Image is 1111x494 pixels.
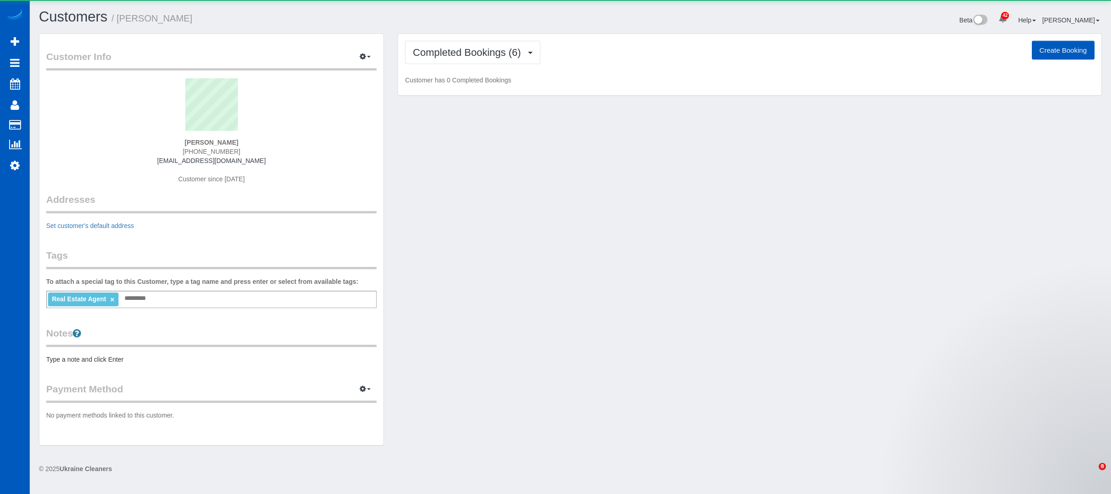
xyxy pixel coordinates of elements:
[183,148,240,155] span: [PHONE_NUMBER]
[112,13,193,23] small: / [PERSON_NAME]
[39,464,1102,473] div: © 2025
[405,41,540,64] button: Completed Bookings (6)
[1099,463,1106,470] span: 8
[46,50,377,71] legend: Customer Info
[1080,463,1102,485] iframe: Intercom live chat
[59,465,112,472] strong: Ukraine Cleaners
[46,277,358,286] label: To attach a special tag to this Customer, type a tag name and press enter or select from availabl...
[46,326,377,347] legend: Notes
[960,16,988,24] a: Beta
[52,295,106,303] span: Real Estate Agent
[1001,12,1009,19] span: 42
[972,15,987,27] img: New interface
[184,139,238,146] strong: [PERSON_NAME]
[178,175,245,183] span: Customer since [DATE]
[46,355,377,364] pre: Type a note and click Enter
[413,47,525,58] span: Completed Bookings (6)
[1032,41,1095,60] button: Create Booking
[110,296,114,304] a: ×
[46,222,134,229] a: Set customer's default address
[46,411,377,420] p: No payment methods linked to this customer.
[994,9,1012,29] a: 42
[5,9,24,22] img: Automaid Logo
[405,76,1095,85] p: Customer has 0 Completed Bookings
[1042,16,1100,24] a: [PERSON_NAME]
[39,9,108,25] a: Customers
[46,382,377,403] legend: Payment Method
[1018,16,1036,24] a: Help
[157,157,266,164] a: [EMAIL_ADDRESS][DOMAIN_NAME]
[46,249,377,269] legend: Tags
